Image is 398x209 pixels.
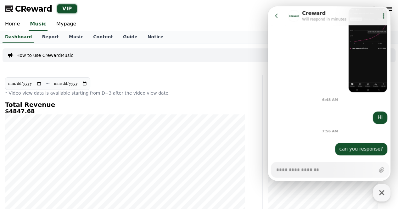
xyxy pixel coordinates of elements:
a: Notice [143,31,169,43]
a: Content [88,31,118,43]
a: Mypage [51,18,81,31]
a: Dashboard [3,31,34,43]
div: VIP [57,4,77,13]
p: * Video view data is available starting from D+3 after the video view date. [5,90,245,96]
h4: Total Revenue [5,101,245,108]
a: Music [29,18,48,31]
p: ~ [46,80,50,87]
a: Report [37,31,64,43]
h5: $4847.68 [5,108,245,114]
iframe: Channel chat [268,6,390,181]
a: CReward [5,4,52,14]
a: How to use CrewardMusic [16,52,73,58]
a: Music [64,31,88,43]
span: CReward [15,4,52,14]
a: Guide [118,31,143,43]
